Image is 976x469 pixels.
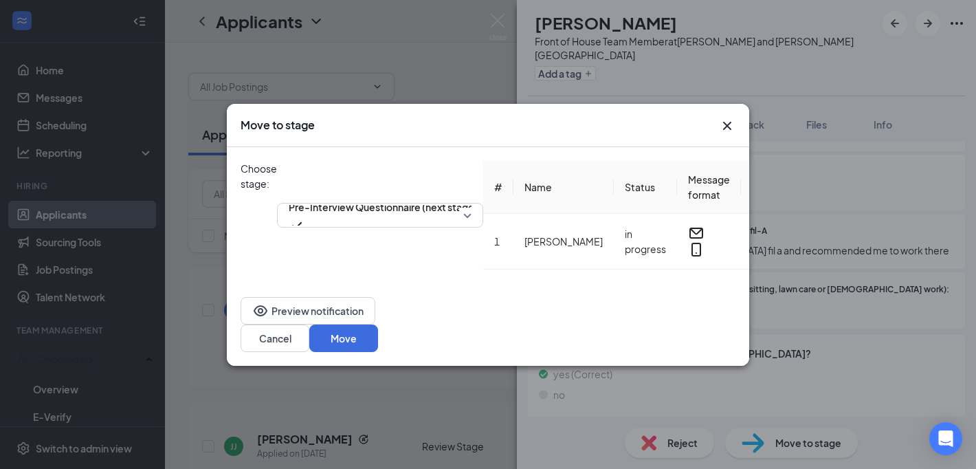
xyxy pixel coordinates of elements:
[719,118,735,134] svg: Cross
[719,118,735,134] button: Close
[494,235,500,248] span: 1
[241,325,309,352] button: Cancel
[741,214,798,270] td: [DATE]
[252,303,269,319] svg: Eye
[677,161,741,214] th: Message format
[309,325,378,352] button: Move
[513,161,614,214] th: Name
[241,118,315,133] h3: Move to stage
[688,225,705,241] svg: Email
[513,214,614,270] td: [PERSON_NAME]
[614,161,677,214] th: Status
[483,161,513,214] th: #
[688,241,705,258] svg: MobileSms
[289,217,305,234] svg: Checkmark
[614,214,677,270] td: in progress
[241,161,277,270] span: Choose stage:
[241,297,375,325] button: EyePreview notification
[289,197,478,217] span: Pre-Interview Questionnaire (next stage)
[929,422,962,455] div: Open Intercom Messenger
[741,161,798,214] th: Applied on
